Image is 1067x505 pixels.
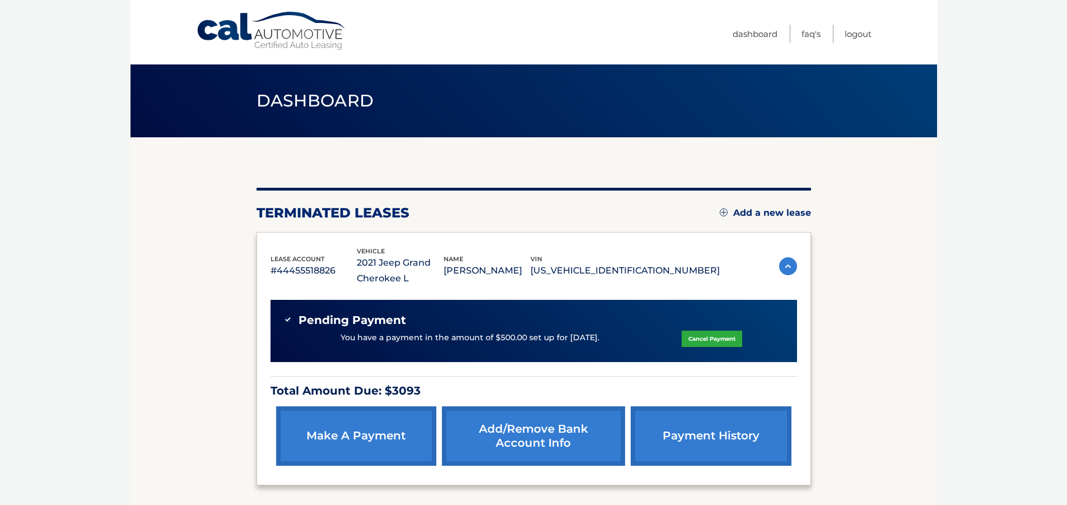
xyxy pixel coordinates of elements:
[733,25,777,43] a: Dashboard
[444,255,463,263] span: name
[271,255,325,263] span: lease account
[682,331,742,347] a: Cancel Payment
[299,313,406,327] span: Pending Payment
[442,406,625,466] a: Add/Remove bank account info
[631,406,791,466] a: payment history
[284,316,292,323] img: check-green.svg
[271,263,357,279] p: #44455518826
[802,25,821,43] a: FAQ's
[257,205,409,221] h2: terminated leases
[845,25,872,43] a: Logout
[196,11,347,51] a: Cal Automotive
[779,257,797,275] img: accordion-active.svg
[357,255,444,286] p: 2021 Jeep Grand Cherokee L
[444,263,530,279] p: [PERSON_NAME]
[530,263,720,279] p: [US_VEHICLE_IDENTIFICATION_NUMBER]
[530,255,542,263] span: vin
[257,90,374,111] span: Dashboard
[720,209,728,216] img: add.svg
[357,247,385,255] span: vehicle
[720,207,811,219] a: Add a new lease
[276,406,436,466] a: make a payment
[271,381,797,401] p: Total Amount Due: $3093
[341,332,599,344] p: You have a payment in the amount of $500.00 set up for [DATE].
